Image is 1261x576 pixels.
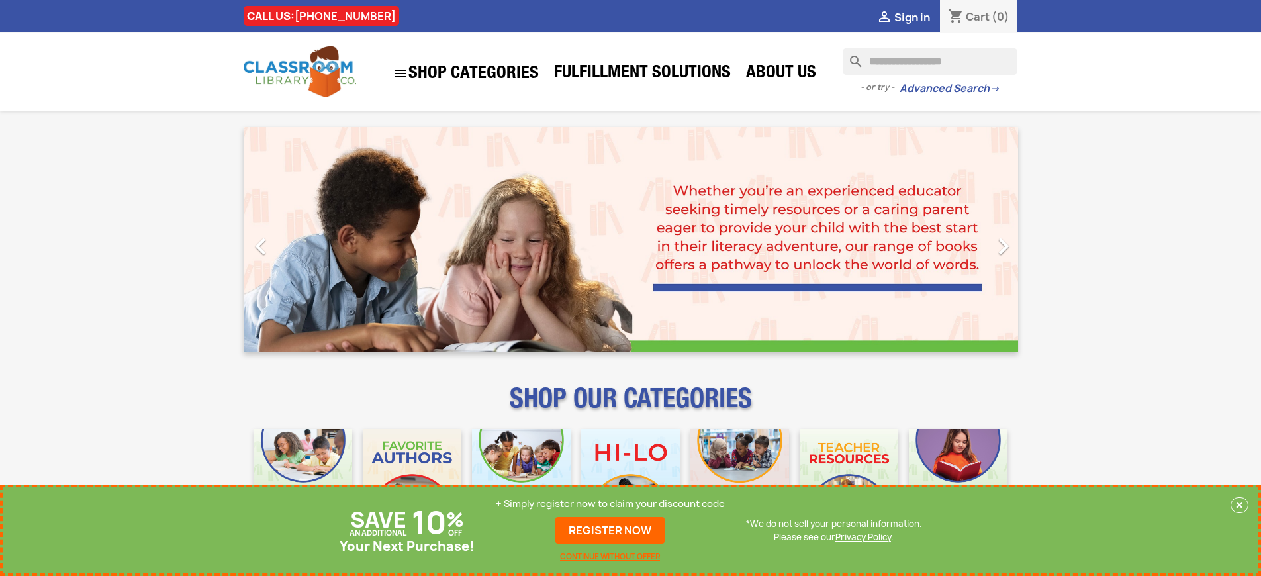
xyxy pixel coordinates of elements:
img: CLC_Favorite_Authors_Mobile.jpg [363,429,461,528]
img: CLC_Phonics_And_Decodables_Mobile.jpg [472,429,571,528]
i:  [987,230,1020,263]
img: Classroom Library Company [244,46,356,97]
i:  [876,10,892,26]
img: CLC_HiLo_Mobile.jpg [581,429,680,528]
img: CLC_Bulk_Mobile.jpg [254,429,353,528]
a: [PHONE_NUMBER] [295,9,396,23]
i: shopping_cart [948,9,964,25]
p: SHOP OUR CATEGORIES [244,395,1018,418]
div: CALL US: [244,6,399,26]
a: Previous [244,127,360,352]
i: search [843,48,859,64]
span: Cart [966,9,990,24]
a: About Us [739,61,823,87]
span: - or try - [861,81,900,94]
input: Search [843,48,1017,75]
a: Advanced Search→ [900,82,1000,95]
img: CLC_Dyslexia_Mobile.jpg [909,429,1007,528]
img: CLC_Teacher_Resources_Mobile.jpg [800,429,898,528]
i:  [244,230,277,263]
span: Sign in [894,10,930,24]
a: Fulfillment Solutions [547,61,737,87]
span: → [990,82,1000,95]
ul: Carousel container [244,127,1018,352]
i:  [393,66,408,81]
a: Next [902,127,1018,352]
img: CLC_Fiction_Nonfiction_Mobile.jpg [690,429,789,528]
span: (0) [992,9,1009,24]
a: SHOP CATEGORIES [386,59,545,88]
a:  Sign in [876,10,930,24]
